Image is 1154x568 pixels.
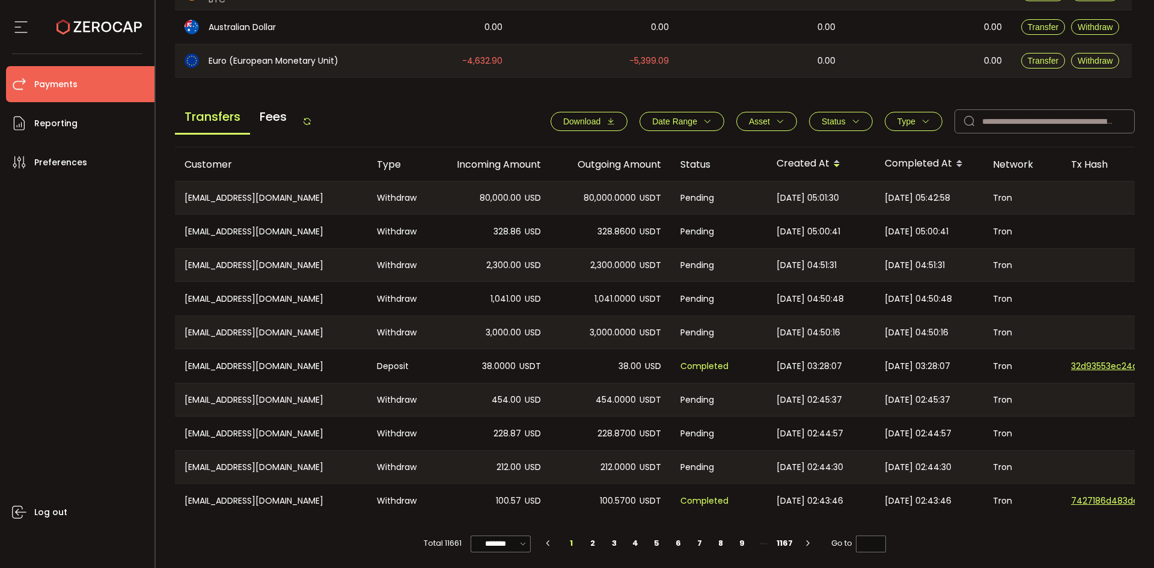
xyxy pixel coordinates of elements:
li: 8 [710,535,732,552]
span: USD [525,191,541,205]
div: Tron [983,182,1061,214]
span: Completed [680,359,728,373]
span: [DATE] 05:42:58 [885,191,950,205]
div: [EMAIL_ADDRESS][DOMAIN_NAME] [175,215,367,248]
li: 5 [646,535,668,552]
span: Log out [34,504,67,521]
span: Pending [680,427,714,441]
span: USD [525,258,541,272]
span: Total 11661 [424,535,462,552]
span: Download [563,117,600,126]
span: Completed [680,494,728,508]
button: Type [885,112,942,131]
span: [DATE] 02:43:46 [885,494,951,508]
span: [DATE] 04:51:31 [885,258,945,272]
span: 212.0000 [600,460,636,474]
button: Transfer [1021,53,1066,69]
span: 0.00 [817,20,835,34]
li: 9 [731,535,753,552]
div: Completed At [875,154,983,174]
span: [DATE] 02:44:57 [777,427,843,441]
div: Tron [983,484,1061,518]
button: Asset [736,112,797,131]
span: Pending [680,225,714,239]
span: 454.0000 [596,393,636,407]
span: 2,300.00 [486,258,521,272]
span: 0.00 [651,20,669,34]
span: Pending [680,292,714,306]
span: Status [822,117,846,126]
span: 100.57 [496,494,521,508]
span: [DATE] 02:44:30 [885,460,951,474]
span: [DATE] 04:51:31 [777,258,837,272]
span: Transfer [1028,22,1059,32]
span: [DATE] 02:44:30 [777,460,843,474]
span: USDT [640,292,661,306]
span: Pending [680,326,714,340]
li: 3 [603,535,625,552]
span: Reporting [34,115,78,132]
span: USD [525,326,541,340]
div: Tron [983,349,1061,383]
div: Withdraw [367,249,430,281]
div: [EMAIL_ADDRESS][DOMAIN_NAME] [175,316,367,349]
span: 0.00 [484,20,502,34]
span: 1,041.00 [490,292,521,306]
span: [DATE] 02:45:37 [885,393,950,407]
div: [EMAIL_ADDRESS][DOMAIN_NAME] [175,383,367,416]
span: 0.00 [984,20,1002,34]
div: Withdraw [367,316,430,349]
span: [DATE] 04:50:48 [885,292,952,306]
span: USDT [640,494,661,508]
span: 228.87 [493,427,521,441]
span: 0.00 [817,54,835,68]
div: Withdraw [367,182,430,214]
span: USDT [640,393,661,407]
div: Deposit [367,349,430,383]
span: 212.00 [496,460,521,474]
button: Status [809,112,873,131]
span: USD [525,427,541,441]
span: Pending [680,460,714,474]
span: Preferences [34,154,87,171]
div: Status [671,157,767,171]
li: 1167 [774,535,796,552]
button: Withdraw [1071,53,1119,69]
img: aud_portfolio.svg [185,20,199,34]
div: Tron [983,383,1061,416]
span: 80,000.00 [480,191,521,205]
iframe: Chat Widget [1094,510,1154,568]
span: [DATE] 02:45:37 [777,393,842,407]
span: USDT [640,191,661,205]
button: Date Range [640,112,724,131]
span: Withdraw [1078,56,1113,66]
div: [EMAIL_ADDRESS][DOMAIN_NAME] [175,182,367,214]
span: [DATE] 02:43:46 [777,494,843,508]
span: Asset [749,117,770,126]
div: [EMAIL_ADDRESS][DOMAIN_NAME] [175,451,367,483]
span: -5,399.09 [629,54,669,68]
span: Withdraw [1078,22,1113,32]
span: [DATE] 03:28:07 [777,359,842,373]
span: [DATE] 02:44:57 [885,427,951,441]
span: [DATE] 04:50:16 [777,326,840,340]
span: USDT [640,427,661,441]
li: 7 [689,535,710,552]
div: Tron [983,215,1061,248]
span: USDT [640,326,661,340]
span: USDT [640,258,661,272]
div: [EMAIL_ADDRESS][DOMAIN_NAME] [175,349,367,383]
span: [DATE] 04:50:16 [885,326,948,340]
span: Fees [250,100,296,133]
span: Pending [680,258,714,272]
span: 2,300.0000 [590,258,636,272]
div: Tron [983,316,1061,349]
span: USDT [640,225,661,239]
div: [EMAIL_ADDRESS][DOMAIN_NAME] [175,249,367,281]
span: USD [525,225,541,239]
div: Withdraw [367,451,430,483]
span: Type [897,117,915,126]
div: Withdraw [367,484,430,518]
span: USD [645,359,661,373]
